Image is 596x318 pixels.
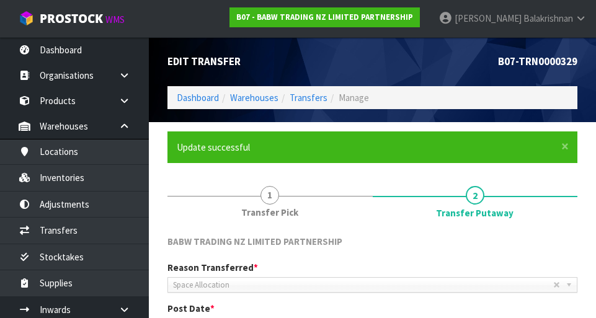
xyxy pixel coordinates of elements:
span: 2 [466,186,484,205]
span: Space Allocation [173,278,553,293]
span: Manage [339,92,369,104]
span: ProStock [40,11,103,27]
span: 1 [260,186,279,205]
label: Reason Transferred [167,261,258,274]
span: Transfer Pick [241,206,298,219]
small: WMS [105,14,125,25]
span: BABW TRADING NZ LIMITED PARTNERSHIP [167,236,342,247]
span: Update successful [177,141,250,153]
span: Edit Transfer [167,55,241,68]
span: B07-TRN0000329 [498,55,577,68]
a: Warehouses [230,92,278,104]
a: Transfers [290,92,327,104]
a: Dashboard [177,92,219,104]
img: cube-alt.png [19,11,34,26]
span: Balakrishnan [523,12,573,24]
a: B07 - BABW TRADING NZ LIMITED PARTNERSHIP [229,7,420,27]
strong: B07 - BABW TRADING NZ LIMITED PARTNERSHIP [236,12,413,22]
span: [PERSON_NAME] [455,12,522,24]
label: Post Date [167,302,215,315]
span: × [561,138,569,155]
span: Transfer Putaway [436,206,514,219]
